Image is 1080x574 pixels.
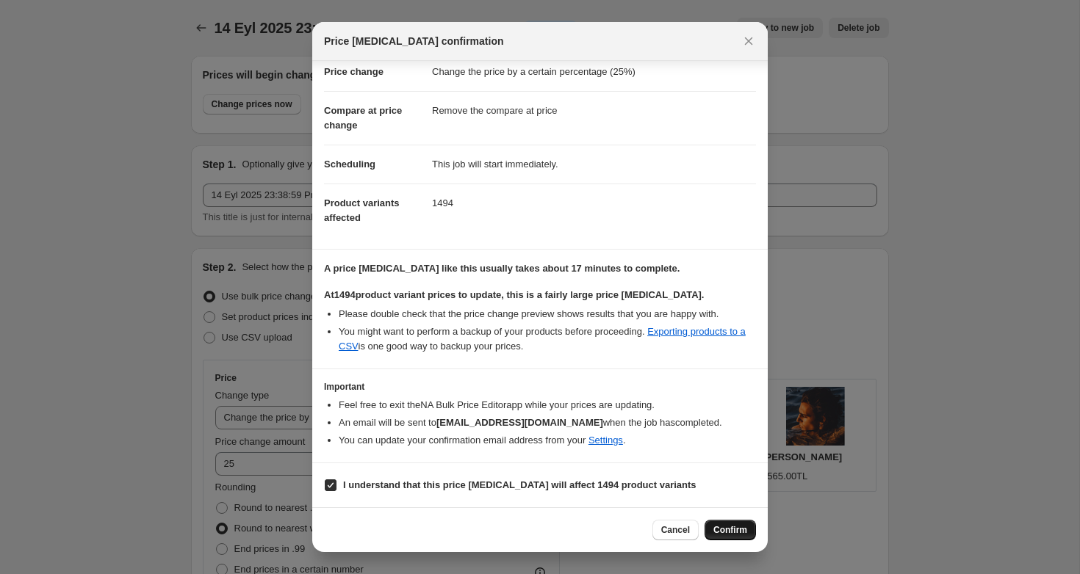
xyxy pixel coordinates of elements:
h3: Important [324,381,756,393]
span: Confirm [713,524,747,536]
button: Close [738,31,759,51]
span: Product variants affected [324,197,400,223]
button: Confirm [705,520,756,540]
li: You might want to perform a backup of your products before proceeding. is one good way to backup ... [339,324,756,354]
span: Scheduling [324,159,375,170]
span: Price change [324,66,384,77]
dd: This job will start immediately. [432,145,756,184]
b: I understand that this price [MEDICAL_DATA] will affect 1494 product variants [343,479,696,490]
a: Exporting products to a CSV [339,326,746,352]
dd: Change the price by a certain percentage (25%) [432,53,756,91]
span: Compare at price change [324,105,402,131]
dd: Remove the compare at price [432,91,756,130]
li: Please double check that the price change preview shows results that you are happy with. [339,307,756,321]
b: A price [MEDICAL_DATA] like this usually takes about 17 minutes to complete. [324,263,680,274]
span: Cancel [661,524,690,536]
a: Settings [588,435,623,446]
button: Cancel [652,520,699,540]
span: Price [MEDICAL_DATA] confirmation [324,34,504,48]
b: At 1494 product variant prices to update, this is a fairly large price [MEDICAL_DATA]. [324,289,704,300]
b: [EMAIL_ADDRESS][DOMAIN_NAME] [436,417,603,428]
li: Feel free to exit the NA Bulk Price Editor app while your prices are updating. [339,398,756,413]
li: You can update your confirmation email address from your . [339,433,756,448]
dd: 1494 [432,184,756,222]
li: An email will be sent to when the job has completed . [339,415,756,430]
